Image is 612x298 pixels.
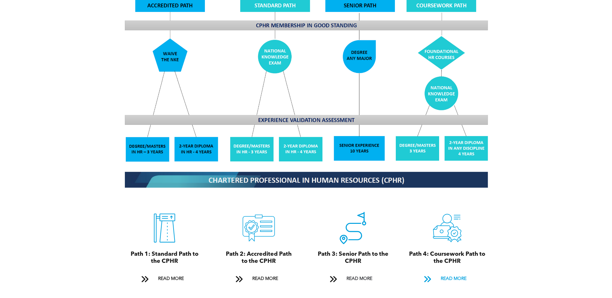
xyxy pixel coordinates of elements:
span: Path 3: Senior Path to the CPHR [318,251,388,264]
span: READ MORE [250,273,280,285]
a: READ MORE [325,273,381,285]
span: Path 4: Coursework Path to the CPHR [409,251,485,264]
a: READ MORE [137,273,192,285]
span: READ MORE [438,273,469,285]
span: READ MORE [156,273,186,285]
span: Path 2: Accredited Path to the CPHR [226,251,292,264]
span: Path 1: Standard Path to the CPHR [131,251,198,264]
span: READ MORE [344,273,375,285]
a: READ MORE [419,273,475,285]
a: READ MORE [231,273,286,285]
